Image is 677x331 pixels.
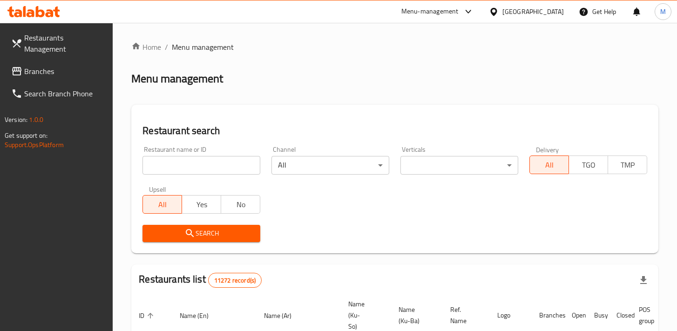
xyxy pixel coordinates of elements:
[4,82,113,105] a: Search Branch Phone
[150,228,253,239] span: Search
[221,195,260,214] button: No
[29,114,43,126] span: 1.0.0
[186,198,217,211] span: Yes
[502,7,564,17] div: [GEOGRAPHIC_DATA]
[172,41,234,53] span: Menu management
[24,66,106,77] span: Branches
[208,273,262,288] div: Total records count
[149,186,166,192] label: Upsell
[573,158,604,172] span: TGO
[142,195,182,214] button: All
[147,198,178,211] span: All
[24,88,106,99] span: Search Branch Phone
[5,129,47,142] span: Get support on:
[131,41,161,53] a: Home
[632,269,655,291] div: Export file
[182,195,221,214] button: Yes
[5,139,64,151] a: Support.OpsPlatform
[131,71,223,86] h2: Menu management
[450,304,479,326] span: Ref. Name
[399,304,432,326] span: Name (Ku-Ba)
[24,32,106,54] span: Restaurants Management
[5,114,27,126] span: Version:
[264,310,304,321] span: Name (Ar)
[142,124,647,138] h2: Restaurant search
[131,41,658,53] nav: breadcrumb
[165,41,168,53] li: /
[139,310,156,321] span: ID
[536,146,559,153] label: Delivery
[639,304,666,326] span: POS group
[139,272,262,288] h2: Restaurants list
[225,198,257,211] span: No
[400,156,518,175] div: ​
[612,158,643,172] span: TMP
[180,310,221,321] span: Name (En)
[4,60,113,82] a: Branches
[401,6,459,17] div: Menu-management
[142,156,260,175] input: Search for restaurant name or ID..
[608,155,647,174] button: TMP
[534,158,565,172] span: All
[4,27,113,60] a: Restaurants Management
[209,276,261,285] span: 11272 record(s)
[142,225,260,242] button: Search
[271,156,389,175] div: All
[660,7,666,17] span: M
[569,155,608,174] button: TGO
[529,155,569,174] button: All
